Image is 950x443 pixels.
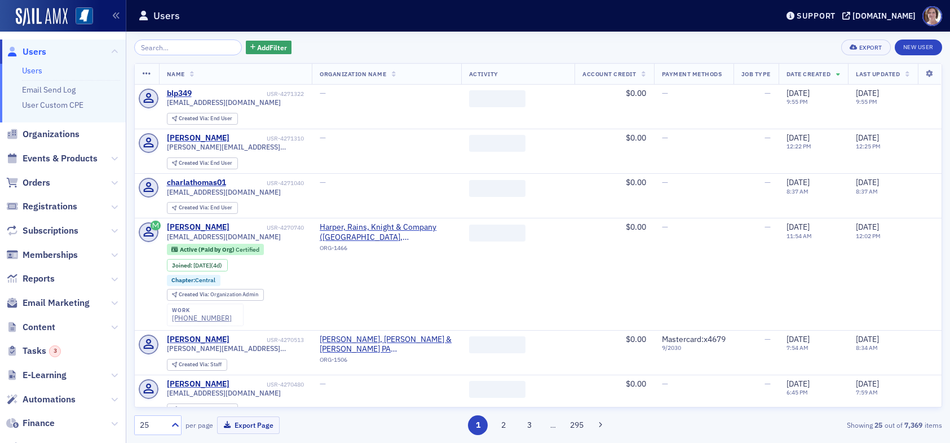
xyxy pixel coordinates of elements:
[842,12,920,20] button: [DOMAIN_NAME]
[320,222,453,242] span: Harper, Rains, Knight & Company (Ridgeland, MS)
[167,403,238,415] div: Created Via: End User
[786,344,808,352] time: 7:54 AM
[320,133,326,143] span: —
[167,275,221,286] div: Chapter:
[320,222,453,242] a: Harper, Rains, Knight & Company ([GEOGRAPHIC_DATA], [GEOGRAPHIC_DATA])
[856,133,879,143] span: [DATE]
[786,379,810,389] span: [DATE]
[6,200,77,213] a: Registrations
[741,70,771,78] span: Job Type
[231,381,304,388] div: USR-4270480
[786,177,810,187] span: [DATE]
[856,232,881,240] time: 12:02 PM
[519,415,539,435] button: 3
[134,40,242,55] input: Search…
[765,88,771,98] span: —
[6,152,98,165] a: Events & Products
[23,321,55,334] span: Content
[167,379,229,389] div: [PERSON_NAME]
[6,46,46,58] a: Users
[167,289,264,301] div: Created Via: Organization Admin
[320,177,326,187] span: —
[903,420,925,430] strong: 7,369
[257,42,287,52] span: Add Filter
[786,334,810,344] span: [DATE]
[786,388,808,396] time: 6:45 PM
[856,70,900,78] span: Last Updated
[167,335,229,345] div: [PERSON_NAME]
[231,336,304,344] div: USR-4270513
[16,8,68,26] img: SailAMX
[662,177,668,187] span: —
[626,88,646,98] span: $0.00
[23,152,98,165] span: Events & Products
[797,11,836,21] div: Support
[23,128,79,141] span: Organizations
[179,406,232,413] div: End User
[662,70,722,78] span: Payment Methods
[786,88,810,98] span: [DATE]
[179,205,232,211] div: End User
[873,420,885,430] strong: 25
[662,379,668,389] span: —
[6,417,55,429] a: Finance
[662,88,668,98] span: —
[856,334,879,344] span: [DATE]
[172,314,232,322] a: [PHONE_NUMBER]
[6,369,67,381] a: E-Learning
[167,344,304,353] span: [PERSON_NAME][EMAIL_ADDRESS][PERSON_NAME][DOMAIN_NAME]
[179,204,210,211] span: Created Via :
[469,180,525,197] span: ‌
[167,389,281,397] span: [EMAIL_ADDRESS][DOMAIN_NAME]
[231,224,304,231] div: USR-4270740
[76,7,93,25] img: SailAMX
[626,334,646,344] span: $0.00
[765,379,771,389] span: —
[469,135,525,152] span: ‌
[231,135,304,142] div: USR-4271310
[180,245,236,253] span: Active (Paid by Org)
[922,6,942,26] span: Profile
[217,416,280,434] button: Export Page
[6,273,55,285] a: Reports
[582,70,636,78] span: Account Credit
[167,98,281,107] span: [EMAIL_ADDRESS][DOMAIN_NAME]
[23,249,78,261] span: Memberships
[140,419,165,431] div: 25
[167,89,192,99] a: blp349
[545,420,561,430] span: …
[786,133,810,143] span: [DATE]
[236,245,259,253] span: Certified
[786,142,811,150] time: 12:22 PM
[626,177,646,187] span: $0.00
[320,356,453,367] div: ORG-1506
[320,379,326,389] span: —
[179,115,210,122] span: Created Via :
[167,359,227,371] div: Created Via: Staff
[22,65,42,76] a: Users
[167,157,238,169] div: Created Via: End User
[179,292,258,298] div: Organization Admin
[167,143,304,151] span: [PERSON_NAME][EMAIL_ADDRESS][DOMAIN_NAME]
[23,46,46,58] span: Users
[185,420,213,430] label: per page
[469,70,498,78] span: Activity
[856,98,877,106] time: 9:55 PM
[167,133,229,143] div: [PERSON_NAME]
[765,222,771,232] span: —
[662,334,726,344] span: Mastercard : x4679
[6,393,76,406] a: Automations
[68,7,93,27] a: View Homepage
[167,113,238,125] div: Created Via: End User
[856,88,879,98] span: [DATE]
[179,159,210,166] span: Created Via :
[856,142,881,150] time: 12:25 PM
[6,297,90,309] a: Email Marketing
[856,388,878,396] time: 7:59 AM
[626,133,646,143] span: $0.00
[786,232,812,240] time: 11:54 AM
[765,334,771,344] span: —
[786,187,808,195] time: 8:37 AM
[856,222,879,232] span: [DATE]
